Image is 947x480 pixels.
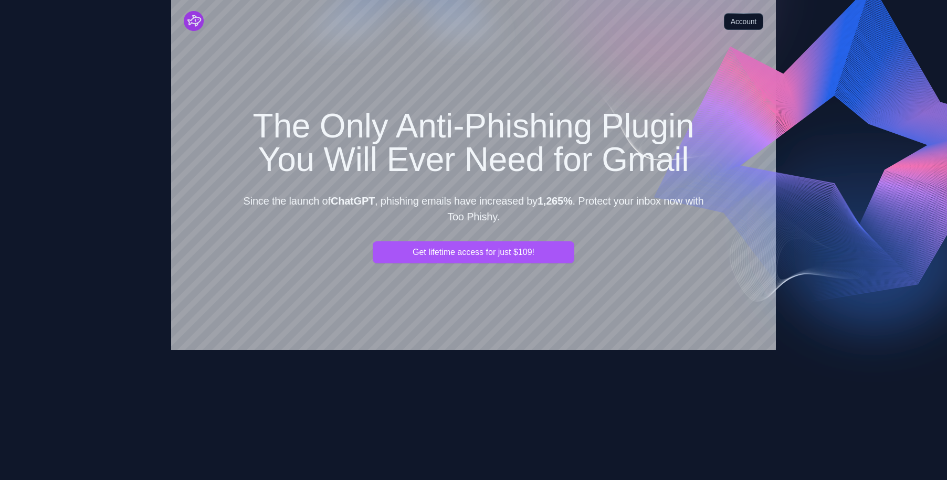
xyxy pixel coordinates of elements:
button: Get lifetime access for just $109! [373,241,574,263]
a: Cruip [184,11,204,31]
img: Stellar [184,11,204,31]
b: ChatGPT [331,195,375,207]
h1: The Only Anti-Phishing Plugin You Will Ever Need for Gmail [238,109,709,176]
b: 1,265% [538,195,573,207]
a: Account [724,13,763,30]
p: Since the launch of , phishing emails have increased by . Protect your inbox now with Too Phishy. [238,193,709,225]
